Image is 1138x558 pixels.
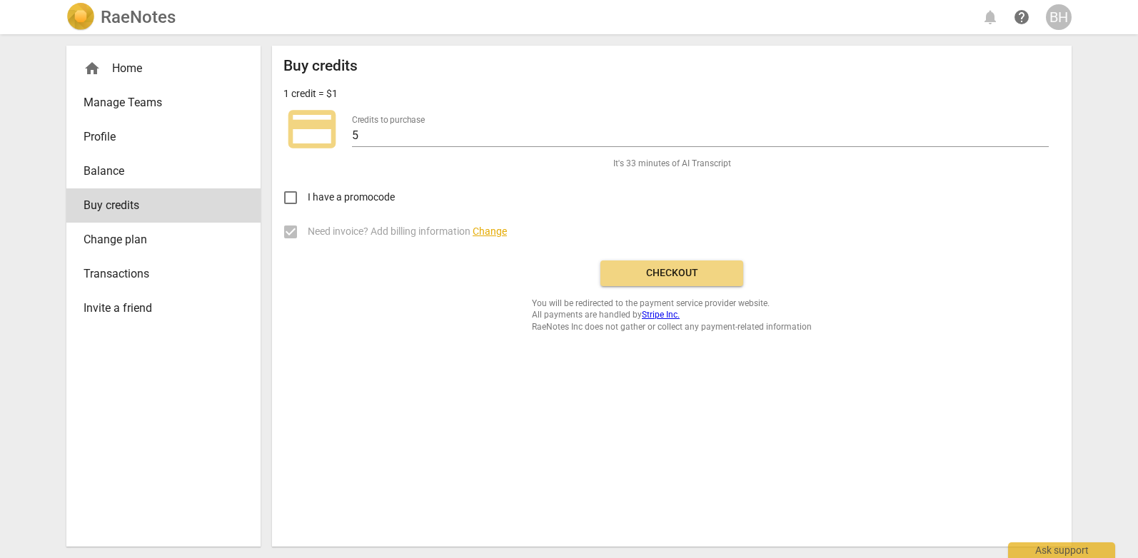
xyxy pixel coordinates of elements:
a: Manage Teams [66,86,261,120]
button: BH [1046,4,1072,30]
a: Buy credits [66,188,261,223]
button: Checkout [600,260,743,286]
span: Profile [84,128,232,146]
span: I have a promocode [308,190,395,205]
div: Home [84,60,232,77]
span: Invite a friend [84,300,232,317]
span: Transactions [84,265,232,283]
span: Manage Teams [84,94,232,111]
a: LogoRaeNotes [66,3,176,31]
a: Invite a friend [66,291,261,325]
span: Buy credits [84,197,232,214]
a: Stripe Inc. [642,310,680,320]
img: Logo [66,3,95,31]
h2: RaeNotes [101,7,176,27]
span: credit_card [283,101,341,158]
h2: Buy credits [283,57,358,75]
div: Home [66,51,261,86]
span: You will be redirected to the payment service provider website. All payments are handled by RaeNo... [532,298,812,333]
span: Change [473,225,507,237]
span: help [1013,9,1030,26]
div: Ask support [1008,542,1115,558]
p: 1 credit = $1 [283,86,338,101]
span: Change plan [84,231,232,248]
a: Transactions [66,257,261,291]
span: Need invoice? Add billing information [308,224,507,239]
span: It's 33 minutes of AI Transcript [613,158,731,170]
a: Help [1009,4,1034,30]
span: home [84,60,101,77]
a: Profile [66,120,261,154]
label: Credits to purchase [352,116,425,124]
a: Change plan [66,223,261,257]
span: Checkout [612,266,732,280]
a: Balance [66,154,261,188]
span: Balance [84,163,232,180]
